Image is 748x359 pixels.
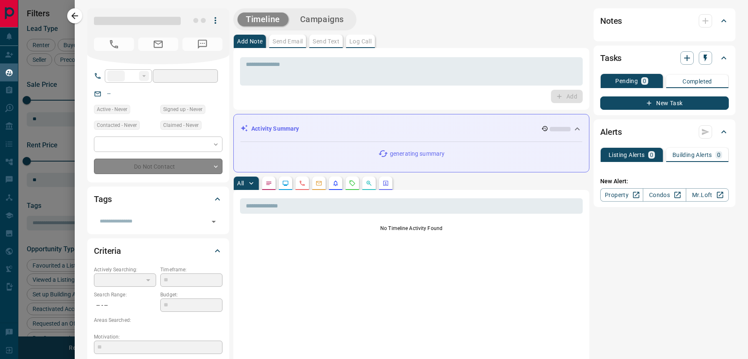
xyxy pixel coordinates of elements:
[600,122,729,142] div: Alerts
[349,180,356,187] svg: Requests
[600,11,729,31] div: Notes
[251,124,299,133] p: Activity Summary
[265,180,272,187] svg: Notes
[382,180,389,187] svg: Agent Actions
[163,121,199,129] span: Claimed - Never
[682,78,712,84] p: Completed
[237,38,263,44] p: Add Note
[650,152,653,158] p: 0
[600,125,622,139] h2: Alerts
[643,188,686,202] a: Condos
[94,192,111,206] h2: Tags
[609,152,645,158] p: Listing Alerts
[237,180,244,186] p: All
[94,316,222,324] p: Areas Searched:
[600,14,622,28] h2: Notes
[615,78,638,84] p: Pending
[332,180,339,187] svg: Listing Alerts
[94,291,156,298] p: Search Range:
[94,244,121,258] h2: Criteria
[316,180,322,187] svg: Emails
[107,90,111,97] a: --
[94,266,156,273] p: Actively Searching:
[163,105,202,114] span: Signed up - Never
[138,38,178,51] span: No Email
[238,13,288,26] button: Timeline
[717,152,720,158] p: 0
[240,121,582,137] div: Activity Summary
[366,180,372,187] svg: Opportunities
[94,38,134,51] span: No Number
[240,225,583,232] p: No Timeline Activity Found
[299,180,306,187] svg: Calls
[600,96,729,110] button: New Task
[390,149,445,158] p: generating summary
[97,121,137,129] span: Contacted - Never
[600,177,729,186] p: New Alert:
[672,152,712,158] p: Building Alerts
[94,298,156,312] p: -- - --
[97,105,127,114] span: Active - Never
[686,188,729,202] a: Mr.Loft
[94,189,222,209] div: Tags
[643,78,646,84] p: 0
[600,51,622,65] h2: Tasks
[94,241,222,261] div: Criteria
[600,48,729,68] div: Tasks
[182,38,222,51] span: No Number
[208,216,220,228] button: Open
[94,159,222,174] div: Do Not Contact
[292,13,352,26] button: Campaigns
[94,333,222,341] p: Motivation:
[600,188,643,202] a: Property
[282,180,289,187] svg: Lead Browsing Activity
[160,291,222,298] p: Budget:
[160,266,222,273] p: Timeframe:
